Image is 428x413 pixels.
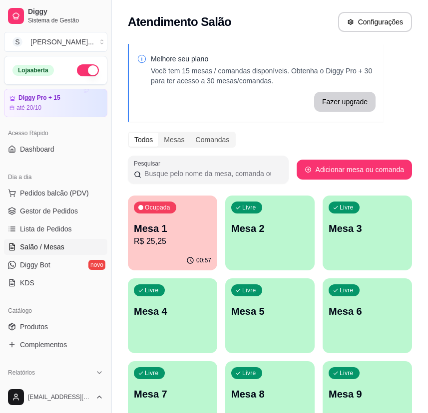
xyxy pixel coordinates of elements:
p: Livre [242,369,256,377]
a: KDS [4,275,107,291]
p: Livre [242,286,256,294]
span: Produtos [20,322,48,332]
span: Dashboard [20,144,54,154]
div: [PERSON_NAME] ... [30,37,94,47]
div: Dia a dia [4,169,107,185]
span: Pedidos balcão (PDV) [20,188,89,198]
div: Comandas [190,133,235,147]
span: Complementos [20,340,67,350]
div: Mesas [158,133,190,147]
a: Lista de Pedidos [4,221,107,237]
span: Diggy Bot [20,260,50,270]
p: Mesa 6 [329,304,406,318]
article: até 20/10 [16,104,41,112]
span: KDS [20,278,34,288]
p: Livre [145,286,159,294]
p: Mesa 5 [231,304,309,318]
button: LivreMesa 3 [323,196,412,270]
p: Livre [340,369,354,377]
button: Adicionar mesa ou comanda [297,160,412,180]
p: 00:57 [196,256,211,264]
button: Configurações [338,12,412,32]
p: Mesa 3 [329,221,406,235]
p: Livre [340,204,354,211]
span: Salão / Mesas [20,242,64,252]
p: Mesa 9 [329,387,406,401]
a: Relatórios de vendas [4,381,107,397]
div: Todos [129,133,158,147]
span: Gestor de Pedidos [20,206,78,216]
div: Catálogo [4,303,107,319]
button: [EMAIL_ADDRESS][DOMAIN_NAME] [4,385,107,409]
span: Diggy [28,7,103,16]
p: Livre [145,369,159,377]
a: Diggy Botnovo [4,257,107,273]
p: Livre [242,204,256,211]
a: Dashboard [4,141,107,157]
button: Fazer upgrade [314,92,376,112]
a: Produtos [4,319,107,335]
a: Salão / Mesas [4,239,107,255]
span: [EMAIL_ADDRESS][DOMAIN_NAME] [28,393,91,401]
button: LivreMesa 6 [323,278,412,353]
p: Ocupada [145,204,170,211]
button: Select a team [4,32,107,52]
button: LivreMesa 2 [225,196,315,270]
article: Diggy Pro + 15 [18,94,60,102]
div: Acesso Rápido [4,125,107,141]
p: Mesa 4 [134,304,211,318]
p: Mesa 7 [134,387,211,401]
div: Loja aberta [12,65,54,76]
button: LivreMesa 4 [128,278,217,353]
input: Pesquisar [141,169,282,179]
a: Gestor de Pedidos [4,203,107,219]
span: S [12,37,22,47]
p: Melhore seu plano [151,54,376,64]
span: Sistema de Gestão [28,16,103,24]
a: Diggy Pro + 15até 20/10 [4,89,107,117]
p: Mesa 1 [134,221,211,235]
p: Mesa 2 [231,221,309,235]
a: DiggySistema de Gestão [4,4,107,28]
p: R$ 25,25 [134,235,211,247]
label: Pesquisar [134,159,164,168]
a: Complementos [4,337,107,353]
p: Livre [340,286,354,294]
h2: Atendimento Salão [128,14,231,30]
button: Pedidos balcão (PDV) [4,185,107,201]
span: Relatórios [8,369,35,377]
button: LivreMesa 5 [225,278,315,353]
button: OcupadaMesa 1R$ 25,2500:57 [128,196,217,270]
span: Lista de Pedidos [20,224,72,234]
p: Você tem 15 mesas / comandas disponíveis. Obtenha o Diggy Pro + 30 para ter acesso a 30 mesas/com... [151,66,376,86]
p: Mesa 8 [231,387,309,401]
button: Alterar Status [77,64,99,76]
